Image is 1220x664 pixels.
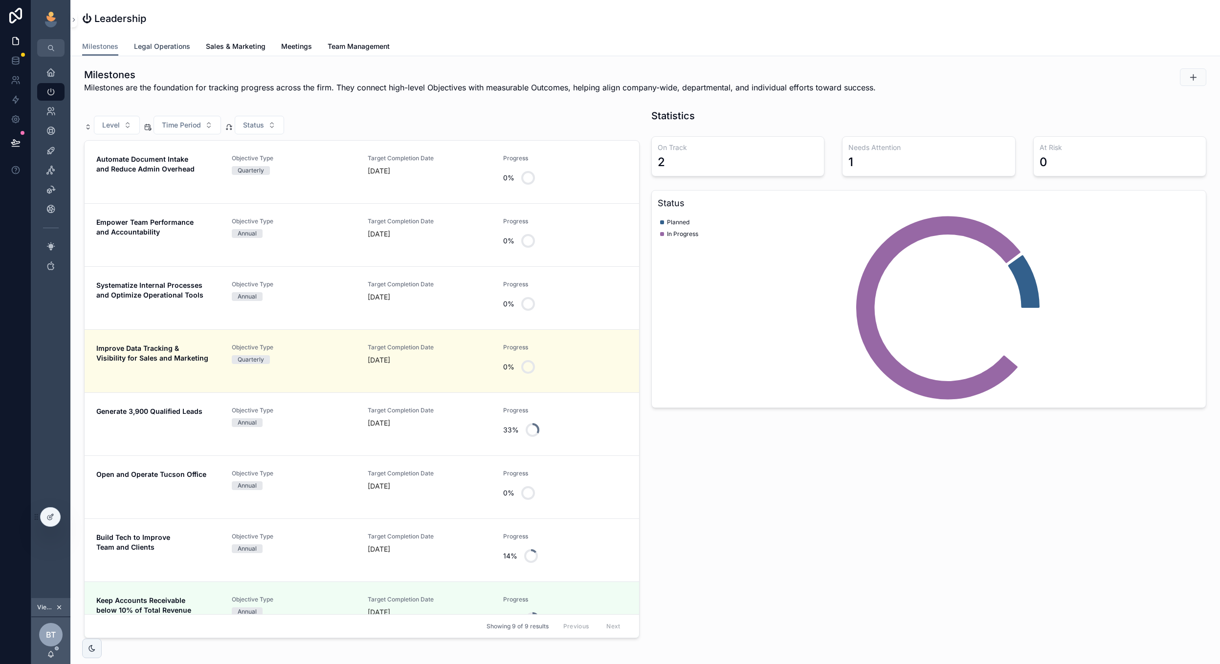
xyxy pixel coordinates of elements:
span: Target Completion Date [368,217,491,225]
div: Annual [238,229,257,238]
a: Systematize Internal Processes and Optimize Operational ToolsObjective TypeAnnualTarget Completio... [85,266,639,329]
strong: Build Tech to Improve Team and Clients [96,533,172,551]
div: 0% [503,294,514,314]
a: Open and Operate Tucson OfficeObjective TypeAnnualTarget Completion Date[DATE]Progress0% [85,455,639,518]
p: [DATE] [368,607,390,617]
span: Target Completion Date [368,154,491,162]
a: Generate 3,900 Qualified LeadsObjective TypeAnnualTarget Completion Date[DATE]Progress33% [85,392,639,455]
div: Quarterly [238,355,264,364]
span: Legal Operations [134,42,190,51]
span: Target Completion Date [368,533,491,540]
span: Objective Type [232,217,355,225]
a: Build Tech to Improve Team and ClientsObjective TypeAnnualTarget Completion Date[DATE]Progress14% [85,518,639,581]
span: Progress [503,343,627,351]
div: 0% [503,483,514,503]
strong: Keep Accounts Receivable below 10% of Total Revenue [96,596,191,614]
div: 33% [503,609,519,629]
span: Meetings [281,42,312,51]
span: Sales & Marketing [206,42,266,51]
span: Viewing as [PERSON_NAME] [37,603,54,611]
div: 33% [503,420,519,440]
button: Select Button [154,116,221,134]
div: 2 [658,154,665,170]
div: 0% [503,168,514,188]
span: Progress [503,280,627,288]
div: Annual [238,418,257,427]
span: Objective Type [232,533,355,540]
strong: Automate Document Intake and Reduce Admin Overhead [96,155,195,173]
span: In Progress [667,230,698,238]
strong: Systematize Internal Processes and Optimize Operational Tools [96,281,204,299]
span: Target Completion Date [368,343,491,351]
span: Objective Type [232,343,355,351]
h3: Needs Attention [848,143,1009,152]
div: chart [658,214,1200,402]
span: Milestones are the foundation for tracking progress across the firm. They connect high-level Obje... [84,82,876,93]
p: [DATE] [368,292,390,302]
span: Objective Type [232,407,355,414]
a: Milestones [82,38,118,56]
span: Showing 9 of 9 results [487,622,549,630]
h1: Statistics [651,109,695,123]
div: Quarterly [238,166,264,175]
strong: Open and Operate Tucson Office [96,470,206,478]
span: Objective Type [232,596,355,603]
a: Team Management [328,38,390,57]
span: Objective Type [232,280,355,288]
a: Automate Document Intake and Reduce Admin OverheadObjective TypeQuarterlyTarget Completion Date[D... [85,141,639,203]
span: Team Management [328,42,390,51]
span: Target Completion Date [368,596,491,603]
div: 0% [503,357,514,377]
div: scrollable content [31,57,70,287]
a: Meetings [281,38,312,57]
span: Progress [503,154,627,162]
h3: On Track [658,143,819,152]
a: Keep Accounts Receivable below 10% of Total RevenueObjective TypeAnnualTarget Completion Date[DAT... [85,581,639,644]
h3: At Risk [1040,143,1200,152]
span: Progress [503,407,627,414]
span: Objective Type [232,154,355,162]
span: Progress [503,470,627,477]
span: Objective Type [232,470,355,477]
span: Level [102,120,120,130]
span: Target Completion Date [368,280,491,288]
p: [DATE] [368,166,390,176]
a: Improve Data Tracking & Visibility for Sales and MarketingObjective TypeQuarterlyTarget Completio... [85,329,639,392]
div: 0 [1040,154,1047,170]
span: Planned [667,218,689,226]
span: Progress [503,217,627,225]
div: Annual [238,481,257,490]
span: Milestones [82,42,118,51]
span: Progress [503,533,627,540]
h1: ⏻ Leadership [82,12,146,25]
div: Annual [238,292,257,301]
span: Target Completion Date [368,470,491,477]
div: Annual [238,607,257,616]
span: Target Completion Date [368,407,491,414]
span: Status [243,120,264,130]
button: Select Button [94,116,140,134]
div: 1 [848,154,853,170]
p: [DATE] [368,229,390,239]
div: 0% [503,231,514,251]
a: Legal Operations [134,38,190,57]
span: Time Period [162,120,201,130]
span: BT [46,629,56,641]
div: Annual [238,544,257,553]
img: App logo [43,12,59,27]
p: [DATE] [368,418,390,428]
span: Progress [503,596,627,603]
h1: Milestones [84,68,876,82]
strong: Generate 3,900 Qualified Leads [96,407,202,415]
div: 14% [503,546,517,566]
button: Select Button [235,116,284,134]
p: [DATE] [368,481,390,491]
h3: Status [658,196,1200,210]
a: Empower Team Performance and AccountabilityObjective TypeAnnualTarget Completion Date[DATE]Progre... [85,203,639,266]
p: [DATE] [368,544,390,554]
strong: Improve Data Tracking & Visibility for Sales and Marketing [96,344,208,362]
p: [DATE] [368,355,390,365]
strong: Empower Team Performance and Accountability [96,218,196,236]
a: Sales & Marketing [206,38,266,57]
